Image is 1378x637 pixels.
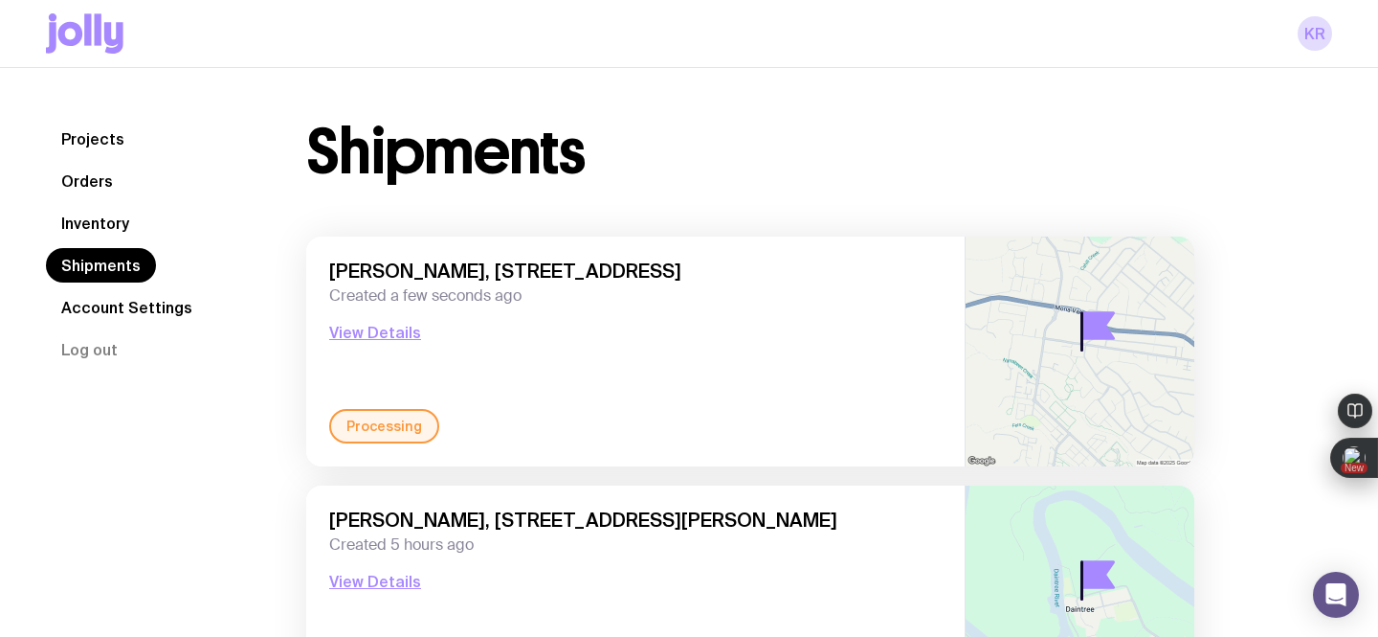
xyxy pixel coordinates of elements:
[329,570,421,593] button: View Details
[966,237,1194,466] img: staticmap
[329,509,942,532] span: [PERSON_NAME], [STREET_ADDRESS][PERSON_NAME]
[46,248,156,283] a: Shipments
[46,164,128,198] a: Orders
[329,535,942,555] span: Created 5 hours ago
[329,260,942,283] span: [PERSON_NAME], [STREET_ADDRESS]
[46,206,144,240] a: Inventory
[46,290,208,325] a: Account Settings
[1313,572,1359,618] div: Open Intercom Messenger
[329,286,942,306] span: Created a few seconds ago
[1298,16,1332,51] a: KR
[46,122,140,156] a: Projects
[46,332,133,367] button: Log out
[329,409,439,444] div: Processing
[306,122,585,183] h1: Shipments
[329,321,421,344] button: View Details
